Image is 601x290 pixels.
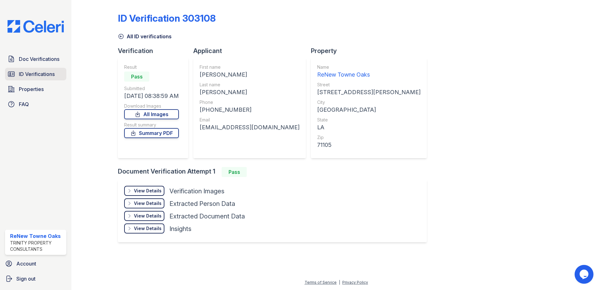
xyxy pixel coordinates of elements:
div: State [317,117,421,123]
div: Result [124,64,179,70]
a: Terms of Service [305,280,337,285]
span: Account [16,260,36,267]
div: 71105 [317,141,421,149]
div: Extracted Person Data [169,199,235,208]
div: First name [200,64,300,70]
div: LA [317,123,421,132]
a: FAQ [5,98,66,110]
a: Doc Verifications [5,53,66,65]
div: [GEOGRAPHIC_DATA] [317,105,421,114]
iframe: chat widget [575,265,595,284]
div: City [317,99,421,105]
div: [PHONE_NUMBER] [200,105,300,114]
a: All Images [124,109,179,119]
div: Pass [124,72,149,82]
div: Insights [169,224,191,233]
div: Zip [317,134,421,141]
a: Privacy Policy [342,280,368,285]
div: Street [317,82,421,88]
div: Document Verification Attempt 1 [118,167,432,177]
div: Submitted [124,85,179,92]
span: FAQ [19,100,29,108]
span: Doc Verifications [19,55,59,63]
span: Sign out [16,275,36,282]
span: ID Verifications [19,70,55,78]
div: | [339,280,340,285]
div: View Details [134,200,162,207]
a: Properties [5,83,66,95]
div: Phone [200,99,300,105]
span: Properties [19,85,44,93]
div: View Details [134,188,162,194]
div: [DATE] 08:38:59 AM [124,92,179,100]
div: Email [200,117,300,123]
div: [EMAIL_ADDRESS][DOMAIN_NAME] [200,123,300,132]
div: Trinity Property Consultants [10,240,64,252]
div: Extracted Document Data [169,212,245,221]
a: Name ReNew Towne Oaks [317,64,421,79]
div: Verification Images [169,187,224,196]
div: [STREET_ADDRESS][PERSON_NAME] [317,88,421,97]
div: Name [317,64,421,70]
a: Summary PDF [124,128,179,138]
div: ReNew Towne Oaks [317,70,421,79]
div: [PERSON_NAME] [200,88,300,97]
div: View Details [134,213,162,219]
img: CE_Logo_Blue-a8612792a0a2168367f1c8372b55b34899dd931a85d93a1a3d3e32e68fde9ad4.png [3,20,69,33]
div: Last name [200,82,300,88]
div: Pass [222,167,247,177]
a: ID Verifications [5,68,66,80]
div: ReNew Towne Oaks [10,232,64,240]
div: [PERSON_NAME] [200,70,300,79]
a: Account [3,257,69,270]
div: Applicant [193,46,311,55]
a: All ID verifications [118,33,172,40]
div: Verification [118,46,193,55]
div: Result summary [124,122,179,128]
div: Property [311,46,432,55]
div: ID Verification 303108 [118,13,216,24]
div: View Details [134,225,162,232]
div: Download Images [124,103,179,109]
a: Sign out [3,272,69,285]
